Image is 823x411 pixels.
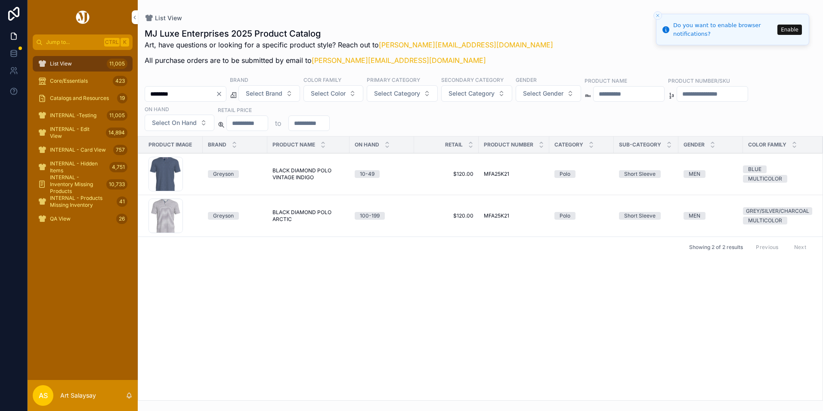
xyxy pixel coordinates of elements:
div: Do you want to enable browser notifications? [673,21,775,38]
span: Sub-Category [619,141,661,148]
span: Select On Hand [152,118,197,127]
span: Select Category [374,89,420,98]
div: Short Sleeve [624,212,656,220]
a: Polo [554,170,609,178]
span: List View [50,60,72,67]
a: List View [145,14,182,22]
div: 19 [117,93,127,103]
div: MEN [689,170,700,178]
div: Polo [560,170,570,178]
span: INTERNAL - Hidden Items [50,160,106,174]
p: Art Salaysay [60,391,96,400]
label: Gender [516,76,537,84]
a: MFA25K21 [484,212,544,219]
span: Retail [445,141,463,148]
label: Product Number/SKU [668,77,730,84]
span: INTERNAL -Testing [50,112,96,119]
a: Polo [554,212,609,220]
button: Select Button [367,85,438,102]
button: Select Button [238,85,300,102]
a: Catalogs and Resources19 [33,90,133,106]
label: Color Family [303,76,341,84]
a: [PERSON_NAME][EMAIL_ADDRESS][DOMAIN_NAME] [312,56,486,65]
div: 41 [117,196,127,207]
div: 14,894 [106,128,127,138]
button: Select Button [441,85,512,102]
span: Product Name [272,141,315,148]
a: Short Sleeve [619,170,673,178]
p: Art, have questions or looking for a specific product style? Reach out to [145,40,553,50]
span: MFA25K21 [484,212,509,219]
div: 4,751 [109,162,127,172]
div: 10-49 [360,170,374,178]
span: Select Gender [523,89,563,98]
div: 423 [113,76,127,86]
button: Select Button [516,85,581,102]
button: Select Button [145,115,214,131]
div: 10,733 [106,179,127,190]
div: GREY/SILVER/CHARCOAL [746,207,809,215]
button: Close toast [653,11,662,20]
label: Brand [230,76,248,84]
a: $120.00 [419,212,473,219]
div: 11,005 [107,59,127,69]
div: Polo [560,212,570,220]
a: INTERNAL - Hidden Items4,751 [33,159,133,175]
span: INTERNAL - Products Missing Inventory [50,195,113,209]
a: [PERSON_NAME][EMAIL_ADDRESS][DOMAIN_NAME] [379,40,553,49]
a: Greyson [208,212,262,220]
a: BLUEMULTICOLOR [743,165,812,183]
a: INTERNAL - Products Missing Inventory41 [33,194,133,209]
div: Greyson [213,212,234,220]
div: BLUE [748,165,761,173]
span: Showing 2 of 2 results [689,244,743,251]
a: INTERNAL - Inventory Missing Products10,733 [33,177,133,192]
label: Product Name [585,77,627,84]
a: MEN [684,212,738,220]
div: MEN [689,212,700,220]
span: Jump to... [46,39,101,46]
span: INTERNAL - Card View [50,146,106,153]
span: Core/Essentials [50,78,88,84]
img: App logo [74,10,91,24]
button: Jump to...CtrlK [33,34,133,50]
a: BLACK DIAMOND POLO ARCTIC [272,209,344,223]
a: MFA25K21 [484,171,544,177]
div: MULTICOLOR [748,175,782,183]
a: INTERNAL - Card View757 [33,142,133,158]
a: $120.00 [419,171,473,177]
p: to [275,118,282,128]
span: On Hand [355,141,379,148]
label: On Hand [145,105,169,113]
span: Product Image [149,141,192,148]
span: QA View [50,215,71,222]
div: 26 [116,214,127,224]
a: INTERNAL -Testing11,005 [33,108,133,123]
div: scrollable content [28,50,138,238]
span: MFA25K21 [484,171,509,177]
div: 100-199 [360,212,380,220]
span: Color Family [748,141,786,148]
a: MEN [684,170,738,178]
div: 11,005 [107,110,127,121]
h1: MJ Luxe Enterprises 2025 Product Catalog [145,28,553,40]
span: Catalogs and Resources [50,95,109,102]
p: All purchase orders are to be submitted by email to [145,55,553,65]
span: Brand [208,141,226,148]
span: K [121,39,128,46]
span: INTERNAL - Inventory Missing Products [50,174,103,195]
a: Core/Essentials423 [33,73,133,89]
a: BLACK DIAMOND POLO VINTAGE INDIGO [272,167,344,181]
a: QA View26 [33,211,133,227]
a: List View11,005 [33,56,133,72]
span: Ctrl [104,38,120,47]
span: INTERNAL - Edit View [50,126,102,140]
label: Secondary Category [441,76,504,84]
a: Short Sleeve [619,212,673,220]
span: Select Brand [246,89,282,98]
a: 100-199 [355,212,409,220]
